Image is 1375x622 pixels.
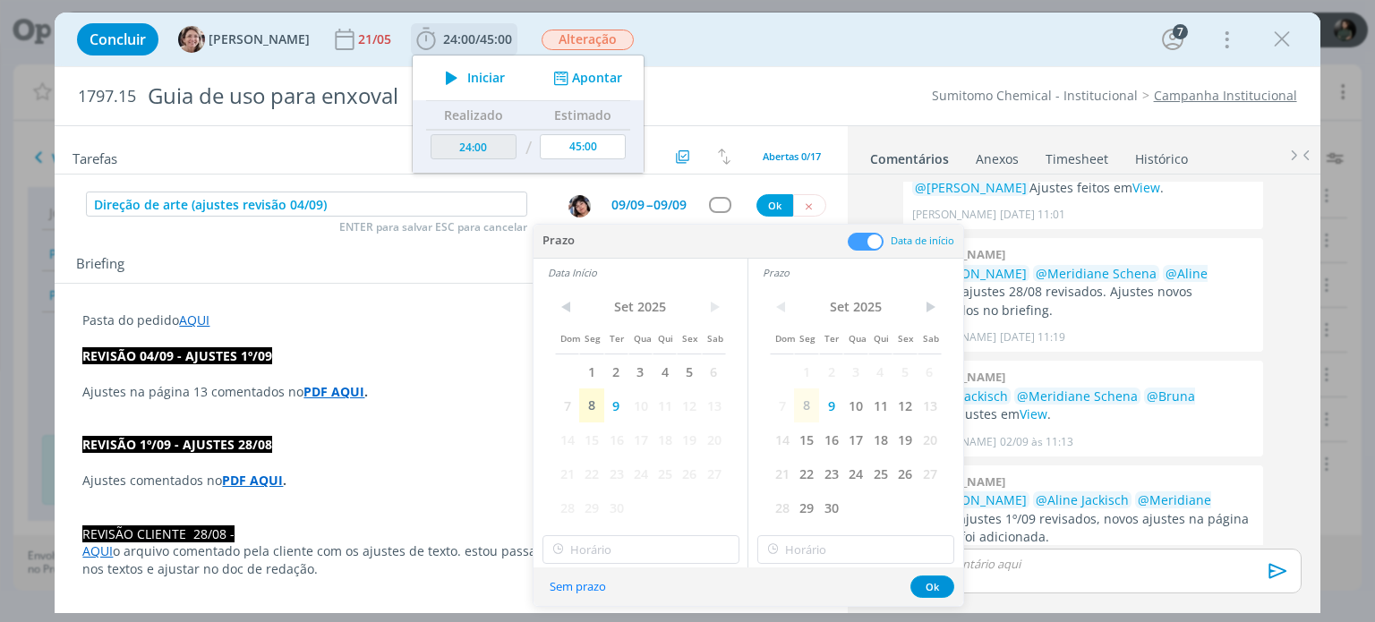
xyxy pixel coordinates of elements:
[843,388,867,422] span: 10
[555,456,579,490] span: 21
[82,436,272,453] strong: REVISÃO 1º/09 - AJUSTES 28/08
[77,23,158,55] button: Concluir
[604,422,628,456] span: 16
[1154,87,1297,104] a: Campanha Institucional
[283,472,286,489] strong: .
[770,456,794,490] span: 21
[794,388,818,422] span: 8
[82,472,819,490] p: Ajustes comentados no
[1036,491,1129,508] span: @Aline Jackisch
[555,422,579,456] span: 14
[892,456,917,490] span: 26
[819,490,843,524] span: 30
[915,265,1027,282] span: @[PERSON_NAME]
[677,422,701,456] span: 19
[548,266,747,280] div: Data Início
[868,388,892,422] span: 11
[915,179,1027,196] span: @[PERSON_NAME]
[770,388,794,422] span: 7
[794,422,818,456] span: 15
[568,194,592,218] button: E
[549,69,623,88] button: Apontar
[435,65,506,90] button: Iniciar
[222,472,283,489] a: PDF AQUI
[1045,142,1109,168] a: Timesheet
[918,354,942,388] span: 6
[82,542,819,578] p: o arquivo comentado pela cliente com os ajustes de texto. estou passando para a redação verificar...
[868,456,892,490] span: 25
[538,575,618,599] button: Sem prazo
[677,456,701,490] span: 26
[140,74,781,118] div: Guia de uso para enxoval
[868,320,892,354] span: Qui
[770,294,794,320] span: <
[794,354,818,388] span: 1
[1036,265,1157,282] span: @Meridiane Schena
[932,87,1138,104] a: Sumitomo Chemical - Institucional
[702,294,726,320] span: >
[918,422,942,456] span: 20
[426,101,521,130] th: Realizado
[339,220,527,234] span: ENTER para salvar ESC para cancelar
[757,535,954,564] input: Horário
[677,354,701,388] span: 5
[891,234,954,247] span: Data de início
[770,320,794,354] span: Dom
[604,320,628,354] span: Ter
[918,294,942,320] span: >
[82,311,819,329] p: Pasta do pedido
[628,456,653,490] span: 24
[358,33,395,46] div: 21/05
[702,388,726,422] span: 13
[604,354,628,388] span: 2
[412,55,645,174] ul: 24:00/45:00
[756,194,793,217] button: Ok
[976,150,1019,168] div: Anexos
[843,422,867,456] span: 17
[653,199,687,211] div: 09/09
[912,388,1254,424] p: Ajustes em .
[1020,405,1047,422] a: View
[912,265,1254,320] p: ajustes 28/08 revisados. Ajustes novos sinalizados no briefing.
[763,149,821,163] span: Abertas 0/17
[918,320,942,354] span: Sab
[55,13,1319,613] div: dialog
[819,320,843,354] span: Ter
[555,294,579,320] span: <
[467,72,505,84] span: Iniciar
[628,320,653,354] span: Qua
[794,490,818,524] span: 29
[892,422,917,456] span: 19
[892,388,917,422] span: 12
[915,491,1027,508] span: @[PERSON_NAME]
[702,456,726,490] span: 27
[912,207,996,223] p: [PERSON_NAME]
[611,199,645,211] div: 09/09
[910,575,954,598] button: Ok
[579,422,603,456] span: 15
[1132,179,1160,196] a: View
[604,456,628,490] span: 23
[78,87,136,107] span: 1797.15
[73,146,117,167] span: Tarefas
[770,490,794,524] span: 28
[628,422,653,456] span: 17
[579,354,603,388] span: 1
[178,26,205,53] img: A
[1017,388,1138,405] span: @Meridiane Schena
[770,422,794,456] span: 14
[763,266,963,280] div: Prazo
[653,456,677,490] span: 25
[1158,25,1187,54] button: 7
[819,388,843,422] span: 9
[653,320,677,354] span: Qui
[1173,24,1188,39] div: 7
[912,491,1254,546] p: ajustes 1º/09 revisados, novos ajustes na página 13, que foi adicionada.
[542,232,575,251] span: Prazo
[1000,207,1065,223] span: [DATE] 11:01
[303,383,364,400] a: PDF AQUI
[579,456,603,490] span: 22
[443,30,475,47] span: 24:00
[702,354,726,388] span: 6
